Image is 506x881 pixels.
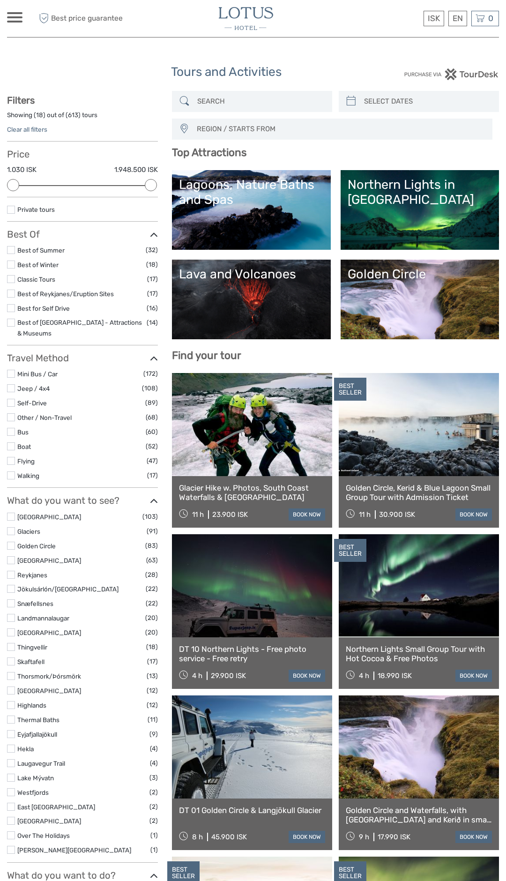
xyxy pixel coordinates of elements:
[17,817,81,825] a: [GEOGRAPHIC_DATA]
[7,149,158,160] h3: Price
[145,397,158,408] span: (89)
[346,483,492,502] a: Golden Circle, Kerid & Blue Lagoon Small Group Tour with Admission Ticket
[17,846,131,854] a: [PERSON_NAME][GEOGRAPHIC_DATA]
[17,557,81,564] a: [GEOGRAPHIC_DATA]
[17,246,65,254] a: Best of Summer
[142,383,158,394] span: (108)
[142,511,158,522] span: (103)
[17,789,49,796] a: Westfjords
[211,833,247,841] div: 45.900 ISK
[147,274,158,284] span: (17)
[172,349,241,362] b: Find your tour
[179,806,325,815] a: DT 01 Golden Circle & Langjökull Glacier
[7,229,158,240] h3: Best Of
[17,658,45,665] a: Skaftafell
[334,378,366,401] div: BEST SELLER
[147,455,158,466] span: (47)
[455,831,492,843] a: book now
[193,93,327,110] input: SEARCH
[150,830,158,841] span: (1)
[455,670,492,682] a: book now
[114,165,158,175] label: 1.948.500 ISK
[17,443,31,450] a: Boat
[17,571,47,579] a: Reykjanes
[146,598,158,609] span: (22)
[147,303,158,314] span: (16)
[17,206,55,213] a: Private tours
[17,716,60,724] a: Thermal Baths
[146,441,158,452] span: (52)
[145,612,158,623] span: (20)
[17,614,69,622] a: Landmannalaugar
[428,14,440,23] span: ISK
[378,833,410,841] div: 17.990 ISK
[179,177,323,208] div: Lagoons, Nature Baths and Spas
[212,510,248,519] div: 23.900 ISK
[7,165,37,175] label: 1.030 ISK
[150,743,158,754] span: (4)
[7,126,47,133] a: Clear all filters
[289,831,325,843] a: book now
[192,672,202,680] span: 4 h
[171,65,335,80] h1: Tours and Activities
[17,832,70,839] a: Over The Holidays
[145,540,158,551] span: (83)
[378,672,412,680] div: 18.990 ISK
[146,259,158,270] span: (18)
[211,672,246,680] div: 29.900 ISK
[17,774,54,782] a: Lake Mývatn
[36,111,43,119] label: 18
[17,600,53,607] a: Snæfellsnes
[147,526,158,537] span: (91)
[487,14,495,23] span: 0
[149,772,158,783] span: (3)
[219,7,273,30] img: 3065-b7107863-13b3-4aeb-8608-4df0d373a5c0_logo_small.jpg
[17,276,55,283] a: Classic Tours
[17,629,81,636] a: [GEOGRAPHIC_DATA]
[348,177,492,243] a: Northern Lights in [GEOGRAPHIC_DATA]
[17,513,81,521] a: [GEOGRAPHIC_DATA]
[17,760,65,767] a: Laugavegur Trail
[146,426,158,437] span: (60)
[147,470,158,481] span: (17)
[146,642,158,652] span: (18)
[179,267,323,332] a: Lava and Volcanoes
[146,555,158,566] span: (63)
[17,643,47,651] a: Thingvellir
[149,815,158,826] span: (2)
[150,844,158,855] span: (1)
[143,368,158,379] span: (172)
[37,11,130,26] span: Best price guarantee
[455,508,492,521] a: book now
[7,352,158,364] h3: Travel Method
[7,870,158,881] h3: What do you want to do?
[147,317,158,328] span: (14)
[145,627,158,638] span: (20)
[193,121,488,137] button: REGION / STARTS FROM
[359,833,369,841] span: 9 h
[147,671,158,681] span: (13)
[147,656,158,667] span: (17)
[17,745,34,753] a: Hekla
[145,569,158,580] span: (28)
[348,267,492,282] div: Golden Circle
[289,670,325,682] a: book now
[17,399,47,407] a: Self-Drive
[346,644,492,664] a: Northern Lights Small Group Tour with Hot Cocoa & Free Photos
[192,833,203,841] span: 8 h
[346,806,492,825] a: Golden Circle and Waterfalls, with [GEOGRAPHIC_DATA] and Kerið in small group
[147,700,158,710] span: (12)
[147,685,158,696] span: (12)
[404,68,499,80] img: PurchaseViaTourDesk.png
[17,261,59,269] a: Best of Winter
[17,457,35,465] a: Flying
[17,414,72,421] a: Other / Non-Travel
[17,702,46,709] a: Highlands
[179,483,325,502] a: Glacier Hike w. Photos, South Coast Waterfalls & [GEOGRAPHIC_DATA]
[17,472,39,479] a: Walking
[379,510,415,519] div: 30.900 ISK
[17,385,50,392] a: Jeep / 4x4
[17,731,57,738] a: Eyjafjallajökull
[7,495,158,506] h3: What do you want to see?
